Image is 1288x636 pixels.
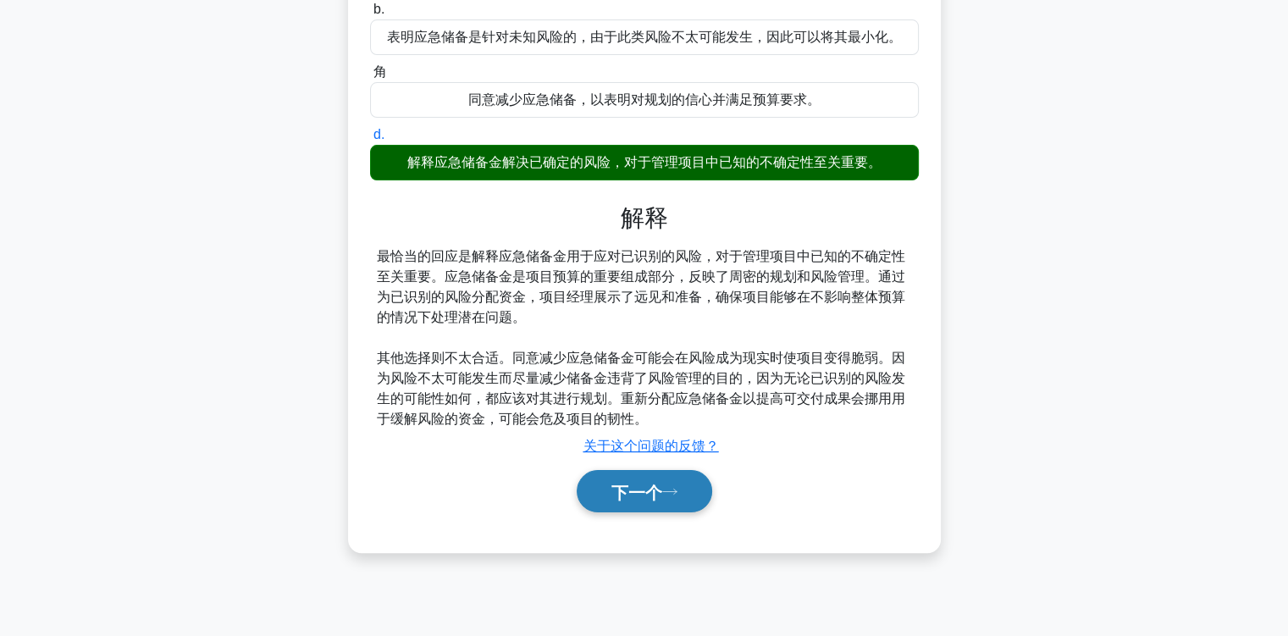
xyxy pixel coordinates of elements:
[377,351,905,426] font: 其他选择则不太合适。同意减少应急储备金可能会在风险成为现实时使项目变得脆弱。因为风险不太可能发生而尽量减少储备金违背了风险管理的目的，因为无论已识别的风险发生的可能性如何，都应该对其进行规划。重...
[621,205,668,231] font: 解释
[583,439,719,453] a: 关于这个问题的反馈？
[377,249,905,324] font: 最恰当的回应是解释应急储备金用于应对已识别的风险，对于管理项目中已知的不确定性至关重要。应急储备金是项目预算的重要组成部分，反映了周密的规划和风险管理。通过为已识别的风险分配资金，项目经理展示了...
[407,155,882,169] font: 解释应急储备金解决已确定的风险，对于管理项目中已知的不确定性至关重要。
[373,127,384,141] font: d.
[373,64,387,79] font: 角
[611,483,662,501] font: 下一个
[468,92,821,107] font: 同意减少应急储备，以表明对规划的信心并满足预算要求。
[387,30,902,44] font: 表明应急储备是针对未知风险的，由于此类风险不太可能发生，因此可以将其最小化。
[373,2,384,16] font: b.
[577,470,712,513] button: 下一个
